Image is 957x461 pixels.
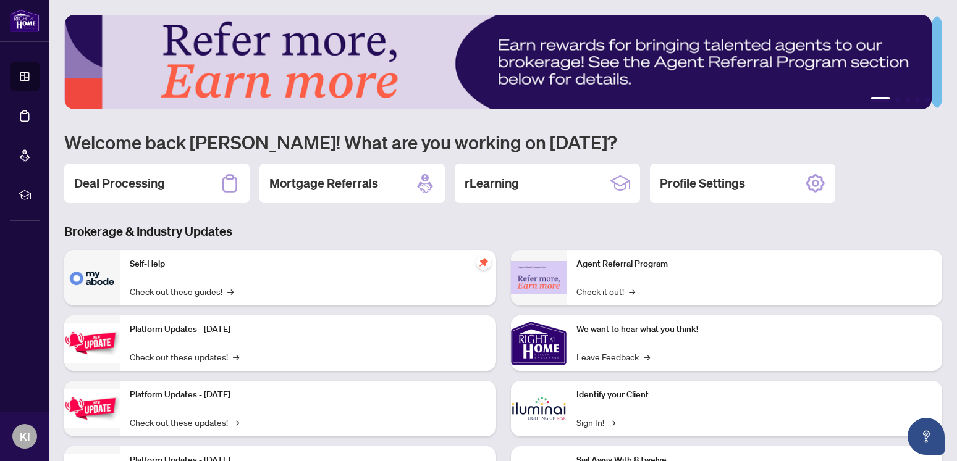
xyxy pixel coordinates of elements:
span: → [233,350,239,363]
a: Sign In!→ [576,415,615,429]
h1: Welcome back [PERSON_NAME]! What are you working on [DATE]? [64,130,942,154]
p: Platform Updates - [DATE] [130,323,486,336]
img: Self-Help [64,250,120,305]
h2: Profile Settings [660,175,745,192]
img: logo [10,9,40,32]
p: Agent Referral Program [576,257,933,271]
button: 4 [915,97,920,102]
span: → [644,350,650,363]
button: 5 [925,97,930,102]
span: → [629,284,635,298]
span: KI [20,428,30,445]
a: Leave Feedback→ [576,350,650,363]
button: 1 [871,97,890,102]
a: Check out these updates!→ [130,350,239,363]
img: Agent Referral Program [511,261,567,295]
button: 2 [895,97,900,102]
p: We want to hear what you think! [576,323,933,336]
button: 3 [905,97,910,102]
img: Identify your Client [511,381,567,436]
img: Platform Updates - July 8, 2025 [64,389,120,428]
p: Self-Help [130,257,486,271]
a: Check out these guides!→ [130,284,234,298]
span: → [227,284,234,298]
img: Platform Updates - July 21, 2025 [64,323,120,362]
h2: Deal Processing [74,175,165,192]
img: We want to hear what you think! [511,315,567,371]
h3: Brokerage & Industry Updates [64,223,942,240]
h2: Mortgage Referrals [269,175,378,192]
img: Slide 0 [64,15,932,109]
span: → [609,415,615,429]
h2: rLearning [465,175,519,192]
span: → [233,415,239,429]
a: Check it out!→ [576,284,635,298]
a: Check out these updates!→ [130,415,239,429]
p: Identify your Client [576,388,933,402]
button: Open asap [908,418,945,455]
span: pushpin [476,255,491,270]
p: Platform Updates - [DATE] [130,388,486,402]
